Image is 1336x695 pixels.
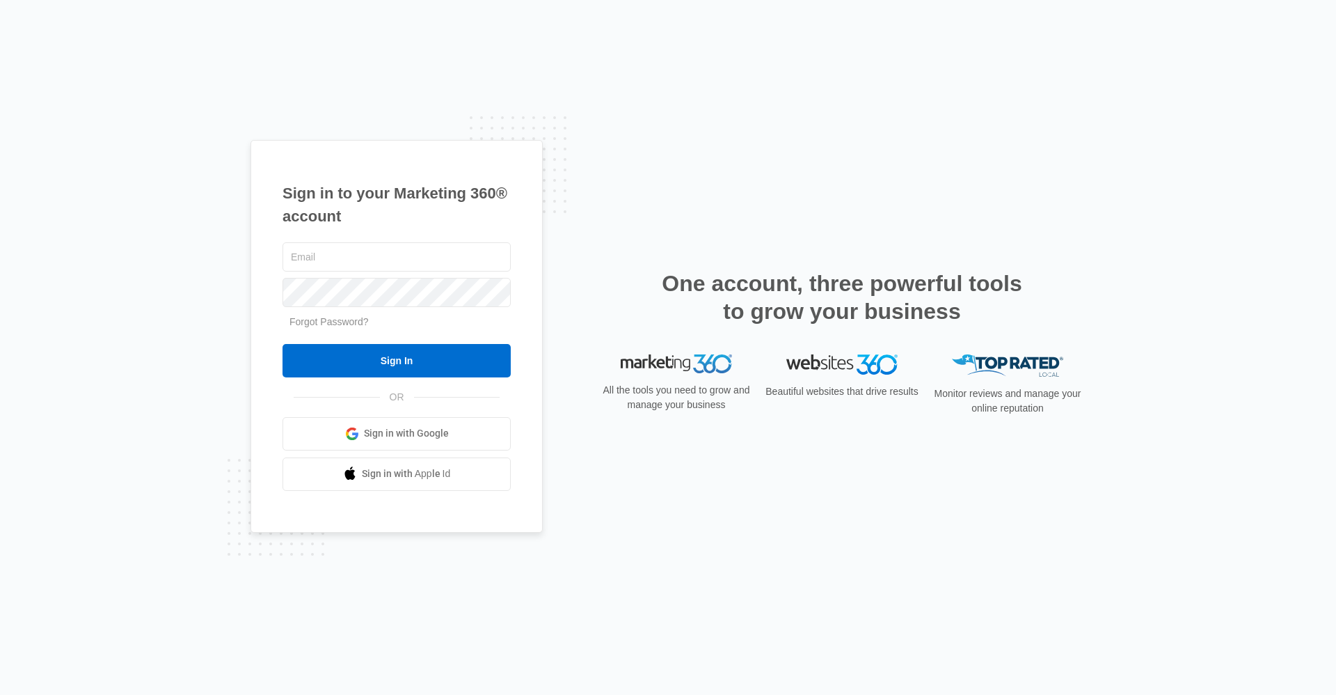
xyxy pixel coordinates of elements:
[364,426,449,441] span: Sign in with Google
[952,354,1063,377] img: Top Rated Local
[362,467,451,481] span: Sign in with Apple Id
[621,354,732,374] img: Marketing 360
[283,417,511,451] a: Sign in with Google
[764,384,920,399] p: Beautiful websites that drive results
[283,242,511,272] input: Email
[380,390,414,405] span: OR
[283,458,511,491] a: Sign in with Apple Id
[786,354,898,375] img: Websites 360
[283,182,511,228] h1: Sign in to your Marketing 360® account
[289,316,369,327] a: Forgot Password?
[598,383,754,412] p: All the tools you need to grow and manage your business
[283,344,511,377] input: Sign In
[930,386,1085,416] p: Monitor reviews and manage your online reputation
[658,270,1026,325] h2: One account, three powerful tools to grow your business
